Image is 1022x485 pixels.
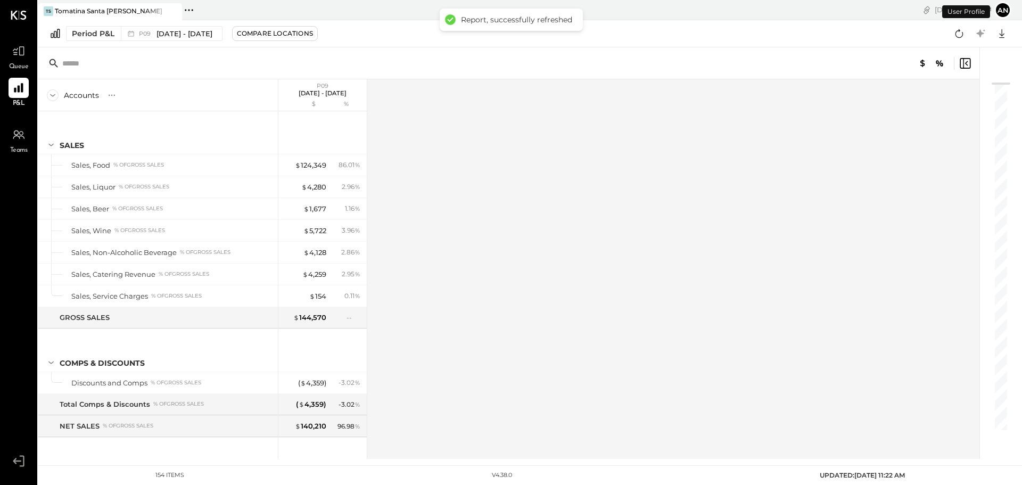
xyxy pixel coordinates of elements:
[180,249,230,256] div: % of GROSS SALES
[309,292,315,300] span: $
[994,2,1011,19] button: An
[342,226,360,235] div: 3.96
[119,183,169,191] div: % of GROSS SALES
[293,313,326,323] div: 144,570
[921,4,932,15] div: copy link
[9,62,29,72] span: Queue
[232,26,318,41] button: Compare Locations
[355,269,360,278] span: %
[55,6,162,15] div: Tomatina Santa [PERSON_NAME]
[355,160,360,169] span: %
[339,378,360,388] div: - 3.02
[295,161,301,169] span: $
[302,270,308,278] span: $
[60,358,145,368] div: Comps & Discounts
[60,313,110,323] div: GROSS SALES
[345,204,360,213] div: 1.16
[151,379,201,387] div: % of GROSS SALES
[492,471,512,480] div: v 4.38.0
[13,99,25,109] span: P&L
[10,146,28,155] span: Teams
[71,378,147,388] div: Discounts and Comps
[301,183,307,191] span: $
[337,422,360,431] div: 96.98
[44,6,53,16] div: TS
[112,205,163,212] div: % of GROSS SALES
[342,269,360,279] div: 2.95
[329,100,364,109] div: %
[114,227,165,234] div: % of GROSS SALES
[344,291,360,301] div: 0.11
[355,226,360,234] span: %
[355,248,360,256] span: %
[159,270,209,278] div: % of GROSS SALES
[71,269,155,280] div: Sales, Catering Revenue
[71,226,111,236] div: Sales, Wine
[935,5,992,15] div: [DATE]
[113,161,164,169] div: % of GROSS SALES
[1,78,37,109] a: P&L
[71,248,177,258] div: Sales, Non-Alcoholic Beverage
[71,160,110,170] div: Sales, Food
[355,378,360,387] span: %
[153,400,204,408] div: % of GROSS SALES
[295,422,301,430] span: $
[317,82,328,89] span: P09
[299,400,304,408] span: $
[302,269,326,280] div: 4,259
[295,421,326,431] div: 140,210
[103,422,153,430] div: % of GROSS SALES
[342,182,360,192] div: 2.96
[303,248,326,258] div: 4,128
[284,100,326,109] div: $
[60,421,100,431] div: NET SALES
[71,204,109,214] div: Sales, Beer
[341,248,360,257] div: 2.86
[151,292,202,300] div: % of GROSS SALES
[355,400,360,408] span: %
[1,125,37,155] a: Teams
[355,291,360,300] span: %
[820,471,905,479] span: UPDATED: [DATE] 11:22 AM
[355,204,360,212] span: %
[71,182,116,192] div: Sales, Liquor
[347,313,360,322] div: --
[298,378,326,388] div: ( 4,359 )
[309,291,326,301] div: 154
[156,29,212,39] span: [DATE] - [DATE]
[339,160,360,170] div: 86.01
[303,226,309,235] span: $
[301,182,326,192] div: 4,280
[303,226,326,236] div: 5,722
[296,399,326,409] div: ( 4,359 )
[71,291,148,301] div: Sales, Service Charges
[72,28,114,39] div: Period P&L
[60,140,84,151] div: SALES
[155,471,184,480] div: 154 items
[355,182,360,191] span: %
[299,89,347,97] p: [DATE] - [DATE]
[139,31,154,37] span: P09
[293,313,299,322] span: $
[303,204,326,214] div: 1,677
[1,41,37,72] a: Queue
[303,248,309,257] span: $
[355,422,360,430] span: %
[461,15,572,24] div: Report, successfully refreshed
[303,204,309,213] span: $
[339,400,360,409] div: - 3.02
[66,26,222,41] button: Period P&L P09[DATE] - [DATE]
[64,90,99,101] div: Accounts
[942,5,990,18] div: User Profile
[237,29,313,38] div: Compare Locations
[60,399,150,409] div: Total Comps & Discounts
[300,379,306,387] span: $
[295,160,326,170] div: 124,349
